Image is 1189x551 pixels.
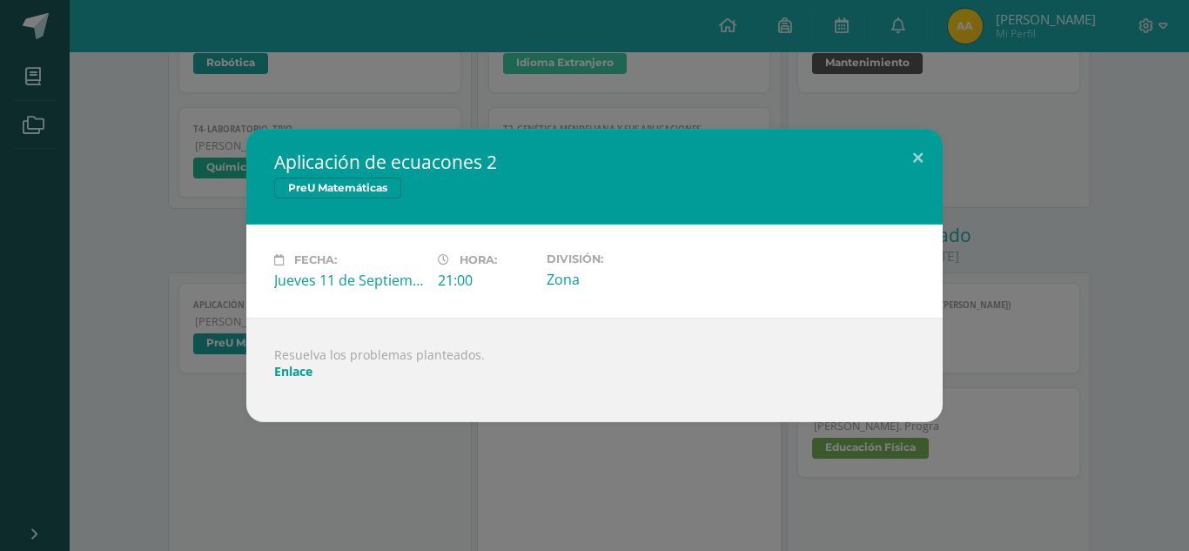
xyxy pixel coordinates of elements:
[274,150,915,174] h2: Aplicación de ecuacones 2
[294,253,337,266] span: Fecha:
[460,253,497,266] span: Hora:
[274,363,312,380] a: Enlace
[274,178,401,198] span: PreU Matemáticas
[438,271,533,290] div: 21:00
[893,129,943,188] button: Close (Esc)
[246,318,943,422] div: Resuelva los problemas planteados.
[547,270,696,289] div: Zona
[274,271,424,290] div: Jueves 11 de Septiembre
[547,252,696,265] label: División:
